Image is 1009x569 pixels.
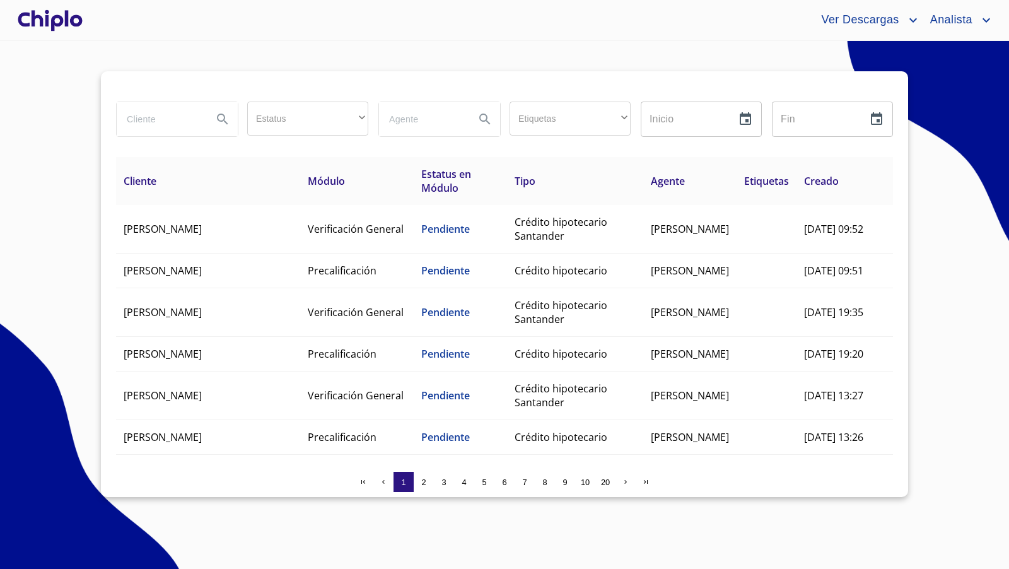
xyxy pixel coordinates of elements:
span: 6 [502,478,506,487]
span: [DATE] 13:27 [804,389,863,402]
button: 10 [575,472,595,492]
button: Search [470,104,500,134]
span: Crédito hipotecario Santander [515,382,607,409]
span: 4 [462,478,466,487]
span: Creado [804,174,839,188]
span: Crédito hipotecario Santander [515,215,607,243]
span: Verificación General [308,222,404,236]
button: 8 [535,472,555,492]
input: search [117,102,202,136]
span: [PERSON_NAME] [651,305,729,319]
span: Módulo [308,174,345,188]
button: 20 [595,472,615,492]
button: 1 [394,472,414,492]
button: 5 [474,472,494,492]
span: Pendiente [421,305,470,319]
span: [PERSON_NAME] [651,222,729,236]
span: Precalificación [308,347,376,361]
span: [DATE] 19:35 [804,305,863,319]
button: Search [207,104,238,134]
button: 7 [515,472,535,492]
span: [PERSON_NAME] [124,222,202,236]
span: [PERSON_NAME] [651,389,729,402]
div: ​ [247,102,368,136]
span: [PERSON_NAME] [651,347,729,361]
span: Pendiente [421,430,470,444]
button: 6 [494,472,515,492]
span: [DATE] 09:52 [804,222,863,236]
span: 2 [421,478,426,487]
span: Etiquetas [744,174,789,188]
button: 9 [555,472,575,492]
span: Analista [921,10,979,30]
span: [PERSON_NAME] [124,347,202,361]
span: Verificación General [308,305,404,319]
span: 5 [482,478,486,487]
span: [PERSON_NAME] [124,389,202,402]
span: 20 [601,478,610,487]
span: 1 [401,478,405,487]
button: account of current user [812,10,920,30]
span: Crédito hipotecario [515,347,607,361]
span: [PERSON_NAME] [124,305,202,319]
button: 4 [454,472,474,492]
span: Ver Descargas [812,10,905,30]
span: Pendiente [421,389,470,402]
span: Crédito hipotecario [515,430,607,444]
button: 3 [434,472,454,492]
span: 7 [522,478,527,487]
span: Crédito hipotecario [515,264,607,278]
span: [DATE] 19:20 [804,347,863,361]
span: Agente [651,174,685,188]
span: Estatus en Módulo [421,167,471,195]
span: [PERSON_NAME] [651,430,729,444]
span: Pendiente [421,222,470,236]
span: Pendiente [421,264,470,278]
span: [DATE] 13:26 [804,430,863,444]
input: search [379,102,465,136]
span: Verificación General [308,389,404,402]
button: 2 [414,472,434,492]
button: account of current user [921,10,994,30]
span: [PERSON_NAME] [124,264,202,278]
span: Cliente [124,174,156,188]
span: 3 [441,478,446,487]
span: [PERSON_NAME] [124,430,202,444]
span: Crédito hipotecario Santander [515,298,607,326]
span: [DATE] 09:51 [804,264,863,278]
span: Precalificación [308,430,376,444]
span: Tipo [515,174,535,188]
span: 8 [542,478,547,487]
span: Precalificación [308,264,376,278]
div: ​ [510,102,631,136]
span: Pendiente [421,347,470,361]
span: [PERSON_NAME] [651,264,729,278]
span: 10 [581,478,590,487]
span: 9 [563,478,567,487]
